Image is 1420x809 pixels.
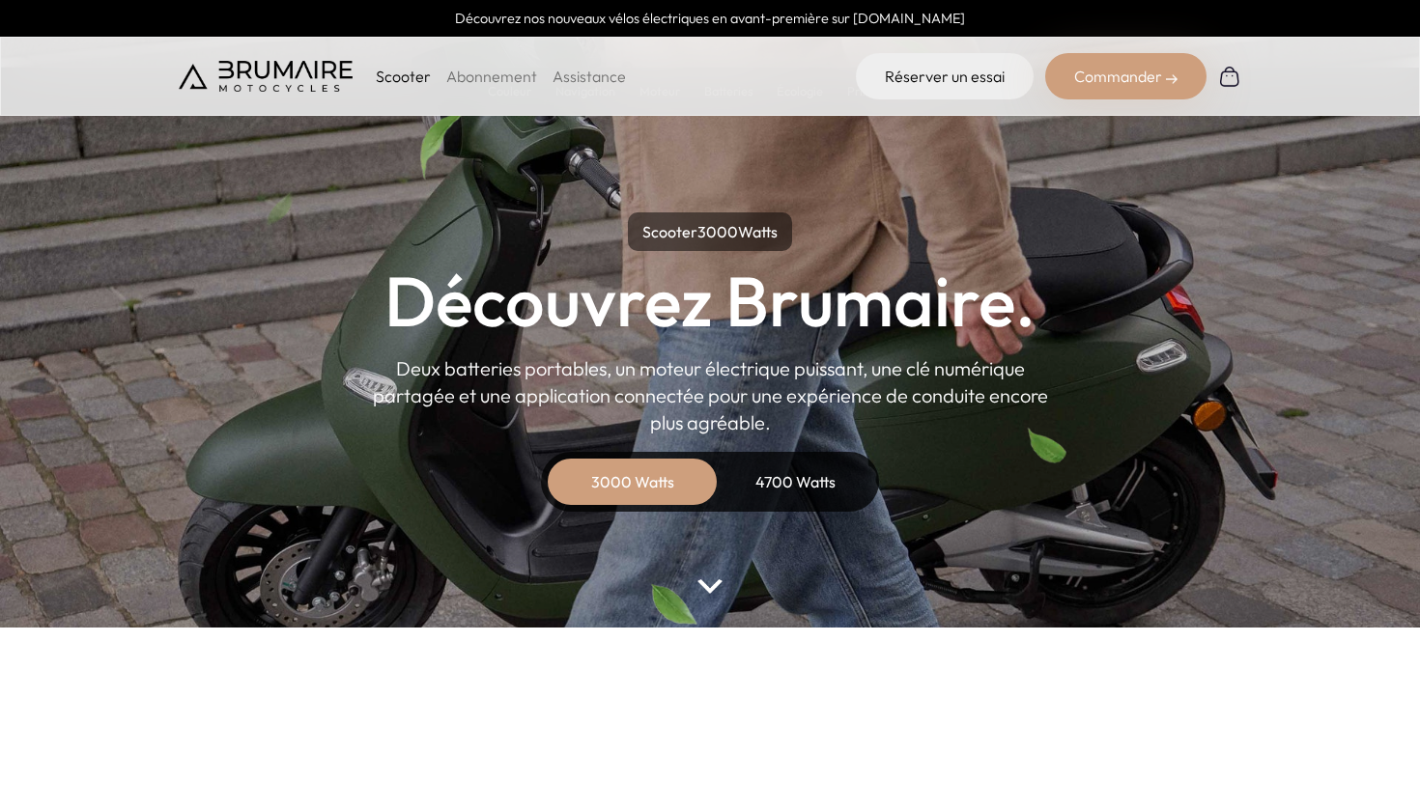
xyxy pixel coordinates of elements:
[376,65,431,88] p: Scooter
[384,266,1036,336] h1: Découvrez Brumaire.
[697,579,723,594] img: arrow-bottom.png
[856,53,1034,99] a: Réserver un essai
[1166,73,1178,85] img: right-arrow-2.png
[446,67,537,86] a: Abonnement
[1045,53,1207,99] div: Commander
[553,67,626,86] a: Assistance
[555,459,710,505] div: 3000 Watts
[179,61,353,92] img: Brumaire Motocycles
[1218,65,1241,88] img: Panier
[697,222,738,241] span: 3000
[718,459,872,505] div: 4700 Watts
[628,212,792,251] p: Scooter Watts
[372,355,1048,436] p: Deux batteries portables, un moteur électrique puissant, une clé numérique partagée et une applic...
